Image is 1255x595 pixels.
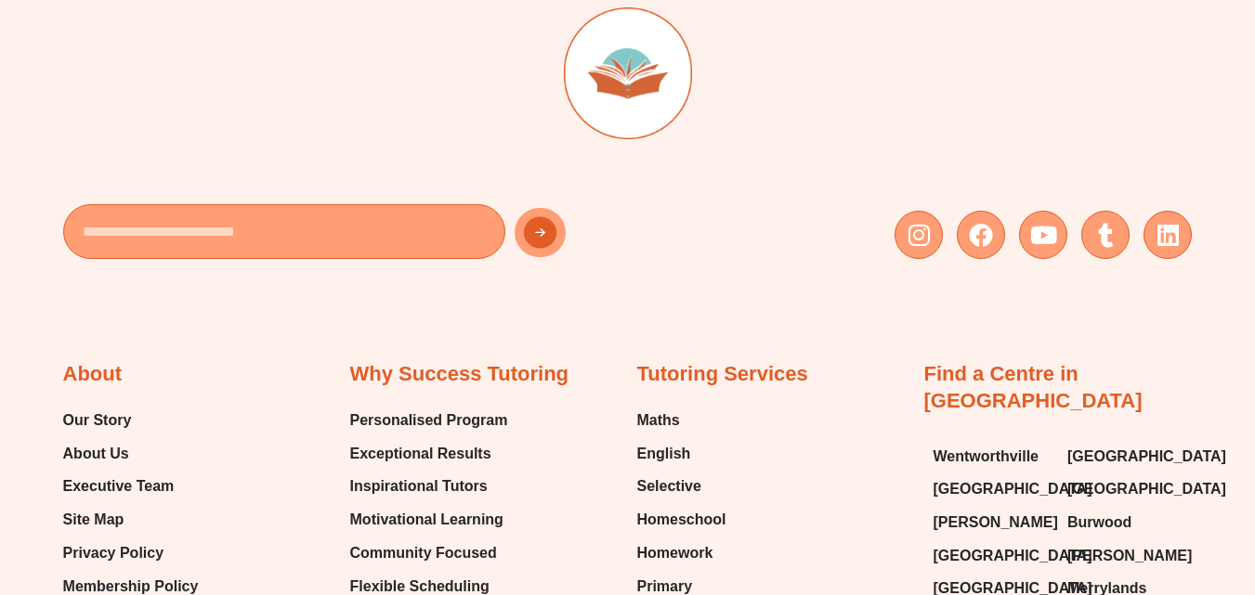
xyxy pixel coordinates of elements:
a: Inspirational Tutors [350,472,508,500]
span: Privacy Policy [63,539,164,567]
h2: Why Success Tutoring [350,361,569,388]
a: English [637,440,726,468]
a: About Us [63,440,199,468]
a: Our Story [63,407,199,434]
span: Selective [637,472,701,500]
a: Privacy Policy [63,539,199,567]
a: Motivational Learning [350,506,508,534]
a: Community Focused [350,539,508,567]
span: Community Focused [350,539,497,567]
span: Motivational Learning [350,506,503,534]
form: New Form [63,204,619,268]
h2: Tutoring Services [637,361,808,388]
span: Inspirational Tutors [350,472,488,500]
span: [GEOGRAPHIC_DATA] [934,542,1092,570]
iframe: Chat Widget [946,385,1255,595]
a: Exceptional Results [350,440,508,468]
span: [GEOGRAPHIC_DATA] [934,475,1092,503]
span: Homework [637,539,713,567]
a: [GEOGRAPHIC_DATA] [934,542,1049,570]
a: Homeschool [637,506,726,534]
a: [GEOGRAPHIC_DATA] [934,475,1049,503]
a: Selective [637,472,726,500]
span: Wentworthville [934,443,1039,471]
h2: About [63,361,123,388]
span: Our Story [63,407,132,434]
a: [PERSON_NAME] [934,509,1049,537]
span: [PERSON_NAME] [934,509,1058,537]
a: Personalised Program [350,407,508,434]
a: Maths [637,407,726,434]
a: Wentworthville [934,443,1049,471]
a: Find a Centre in [GEOGRAPHIC_DATA] [924,362,1143,412]
span: Maths [637,407,680,434]
span: English [637,440,691,468]
span: Exceptional Results [350,440,491,468]
span: About Us [63,440,129,468]
a: Site Map [63,506,199,534]
a: Homework [637,539,726,567]
span: Executive Team [63,472,175,500]
span: Site Map [63,506,124,534]
a: Executive Team [63,472,199,500]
